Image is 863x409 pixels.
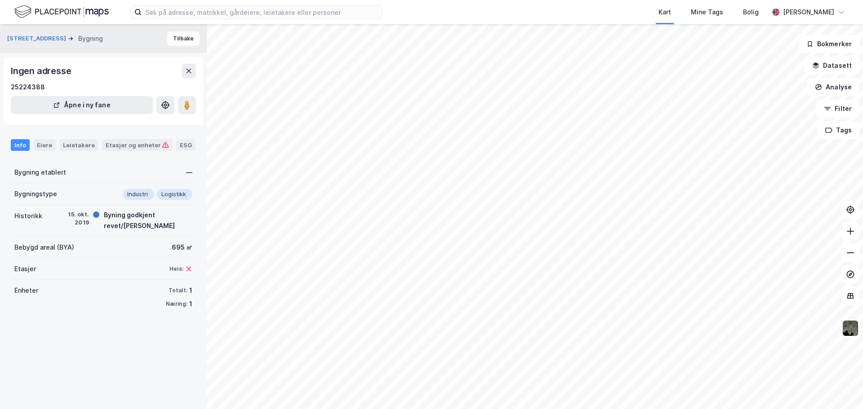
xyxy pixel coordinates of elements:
div: Etasjer og enheter [106,141,169,149]
div: Bygningstype [14,189,57,199]
iframe: Chat Widget [818,366,863,409]
div: Byning godkjent revet/[PERSON_NAME] [104,210,192,231]
div: Etasjer [14,264,36,274]
div: Ingen adresse [11,64,73,78]
button: Tilbake [167,31,200,46]
div: Leietakere [59,139,98,151]
img: logo.f888ab2527a4732fd821a326f86c7f29.svg [14,4,109,20]
input: Søk på adresse, matrikkel, gårdeiere, leietakere eller personer [142,5,382,19]
div: Bebygd areal (BYA) [14,242,74,253]
div: 25224388 [11,82,45,92]
div: 1 [189,299,192,309]
div: Næring: [166,300,187,308]
div: Bygning etablert [14,167,66,178]
div: [PERSON_NAME] [783,7,834,18]
div: 1 [189,285,192,296]
div: Mine Tags [691,7,723,18]
button: [STREET_ADDRESS] [7,34,68,43]
button: Tags [818,121,859,139]
div: Totalt: [169,287,187,294]
div: ESG [176,139,196,151]
button: Bokmerker [799,35,859,53]
div: — [186,167,192,178]
img: 9k= [842,320,859,337]
div: Enheter [14,285,38,296]
div: Historikk [14,211,42,221]
div: 15. okt. 2019 [53,211,89,226]
button: Filter [816,100,859,118]
button: Åpne i ny fane [11,96,153,114]
div: Eiere [33,139,56,151]
div: Info [11,139,30,151]
div: Kontrollprogram for chat [818,366,863,409]
div: Bygning [78,33,103,44]
button: Datasett [805,57,859,75]
button: Analyse [807,78,859,96]
div: Heis: [169,265,183,273]
div: 695 ㎡ [172,242,192,253]
div: Bolig [743,7,759,18]
div: Kart [658,7,671,18]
